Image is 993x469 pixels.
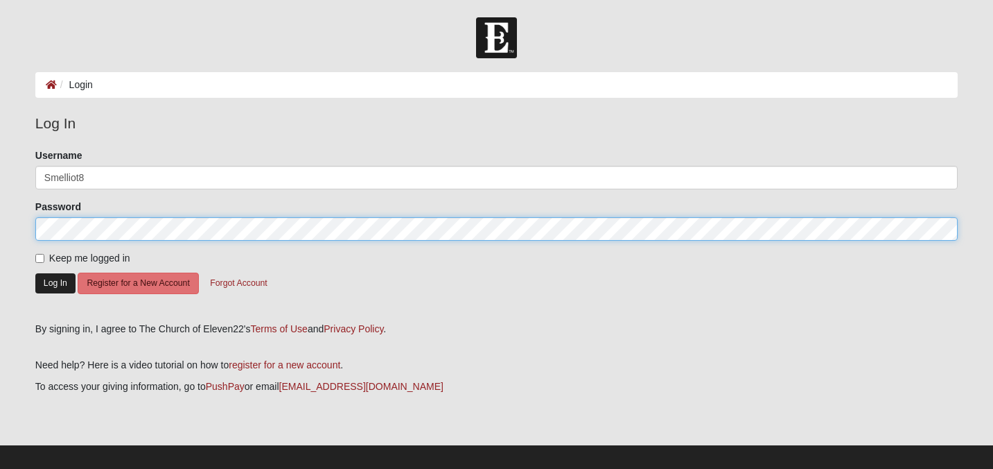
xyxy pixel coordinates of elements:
[35,380,958,394] p: To access your giving information, go to or email
[201,273,276,294] button: Forgot Account
[476,17,517,58] img: Church of Eleven22 Logo
[250,323,307,334] a: Terms of Use
[35,322,958,336] div: By signing in, I agree to The Church of Eleven22's and .
[35,254,44,263] input: Keep me logged in
[57,78,93,92] li: Login
[49,253,130,264] span: Keep me logged in
[324,323,383,334] a: Privacy Policy
[229,359,340,370] a: register for a new account
[35,200,81,214] label: Password
[279,381,443,392] a: [EMAIL_ADDRESS][DOMAIN_NAME]
[35,148,82,162] label: Username
[206,381,245,392] a: PushPay
[35,358,958,373] p: Need help? Here is a video tutorial on how to .
[78,273,198,294] button: Register for a New Account
[35,112,958,135] legend: Log In
[35,273,76,293] button: Log In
